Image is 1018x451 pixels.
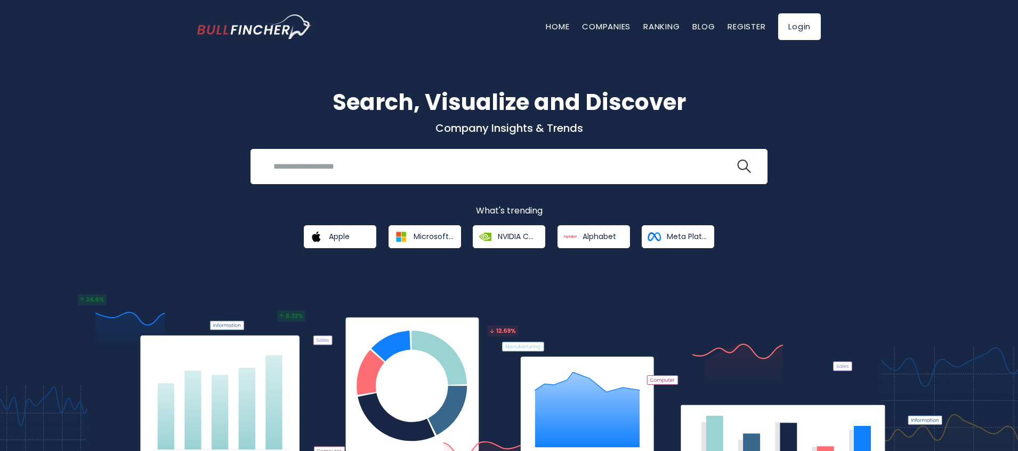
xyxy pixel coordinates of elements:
[197,14,312,39] a: Go to homepage
[737,160,751,173] img: search icon
[197,14,312,39] img: bullfincher logo
[692,21,715,32] a: Blog
[667,232,707,241] span: Meta Platforms
[546,21,569,32] a: Home
[197,85,821,119] h1: Search, Visualize and Discover
[778,13,821,40] a: Login
[583,232,616,241] span: Alphabet
[728,21,765,32] a: Register
[329,232,350,241] span: Apple
[197,205,821,217] p: What's trending
[643,21,680,32] a: Ranking
[582,21,631,32] a: Companies
[389,225,461,248] a: Microsoft Corporation
[558,225,630,248] a: Alphabet
[197,121,821,135] p: Company Insights & Trends
[414,232,454,241] span: Microsoft Corporation
[304,225,376,248] a: Apple
[642,225,714,248] a: Meta Platforms
[473,225,545,248] a: NVIDIA Corporation
[498,232,538,241] span: NVIDIA Corporation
